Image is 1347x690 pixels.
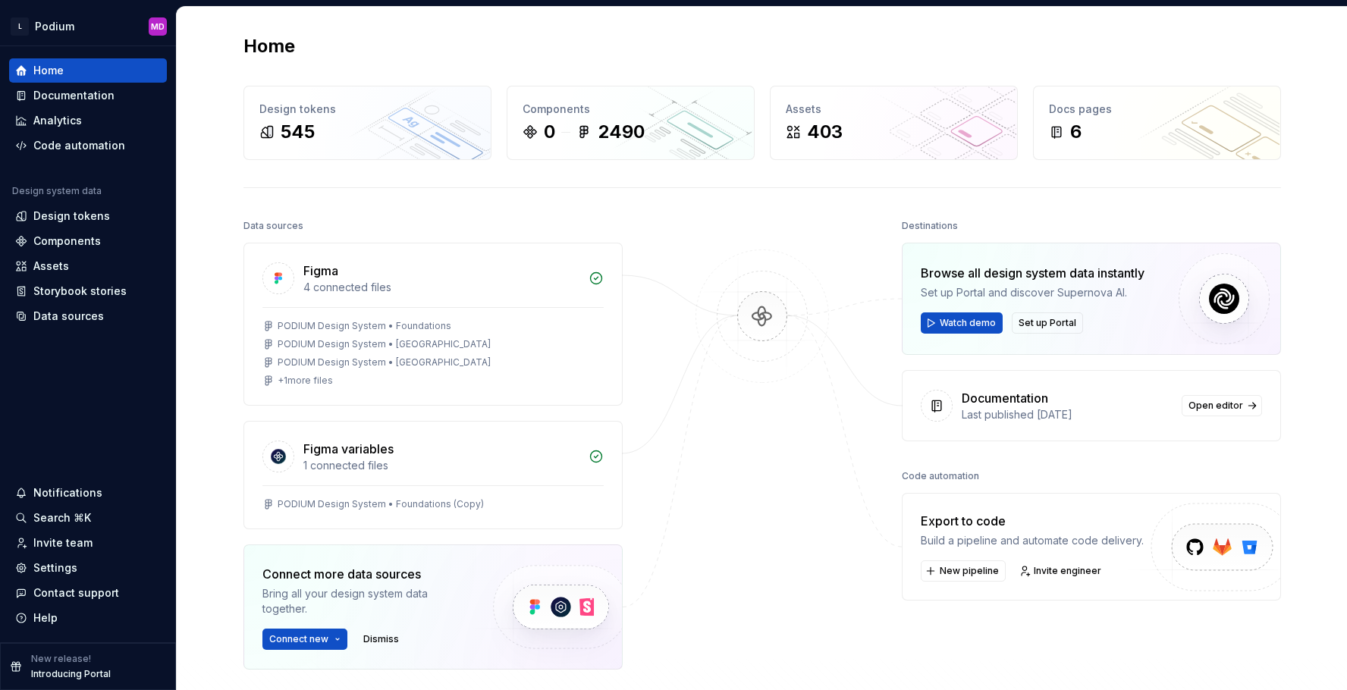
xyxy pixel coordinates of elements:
[35,19,74,34] div: Podium
[151,20,165,33] div: MD
[243,215,303,237] div: Data sources
[1049,102,1265,117] div: Docs pages
[1019,317,1076,329] span: Set up Portal
[303,280,579,295] div: 4 connected files
[262,629,347,650] button: Connect new
[278,356,491,369] div: PODIUM Design System • [GEOGRAPHIC_DATA]
[281,120,315,144] div: 545
[544,120,555,144] div: 0
[921,264,1144,282] div: Browse all design system data instantly
[33,234,101,249] div: Components
[278,375,333,387] div: + 1 more files
[921,533,1144,548] div: Build a pipeline and automate code delivery.
[1015,560,1108,582] a: Invite engineer
[9,108,167,133] a: Analytics
[1070,120,1082,144] div: 6
[303,440,394,458] div: Figma variables
[33,259,69,274] div: Assets
[12,185,102,197] div: Design system data
[9,133,167,158] a: Code automation
[363,633,399,645] span: Dismiss
[11,17,29,36] div: L
[921,512,1144,530] div: Export to code
[9,581,167,605] button: Contact support
[921,285,1144,300] div: Set up Portal and discover Supernova AI.
[770,86,1018,160] a: Assets403
[962,407,1173,422] div: Last published [DATE]
[921,560,1006,582] button: New pipeline
[33,585,119,601] div: Contact support
[9,279,167,303] a: Storybook stories
[807,120,843,144] div: 403
[940,565,999,577] span: New pipeline
[33,113,82,128] div: Analytics
[9,481,167,505] button: Notifications
[33,560,77,576] div: Settings
[33,309,104,324] div: Data sources
[33,209,110,224] div: Design tokens
[1033,86,1281,160] a: Docs pages6
[356,629,406,650] button: Dismiss
[9,531,167,555] a: Invite team
[262,565,467,583] div: Connect more data sources
[9,304,167,328] a: Data sources
[243,86,491,160] a: Design tokens545
[9,58,167,83] a: Home
[9,556,167,580] a: Settings
[9,204,167,228] a: Design tokens
[33,610,58,626] div: Help
[33,510,91,525] div: Search ⌘K
[1034,565,1101,577] span: Invite engineer
[3,10,173,42] button: LPodiumMD
[278,338,491,350] div: PODIUM Design System • [GEOGRAPHIC_DATA]
[262,586,467,616] div: Bring all your design system data together.
[598,120,645,144] div: 2490
[33,63,64,78] div: Home
[33,138,125,153] div: Code automation
[33,535,93,550] div: Invite team
[33,88,115,103] div: Documentation
[269,633,328,645] span: Connect new
[31,653,91,665] p: New release!
[278,498,484,510] div: PODIUM Design System • Foundations (Copy)
[33,284,127,299] div: Storybook stories
[786,102,1002,117] div: Assets
[940,317,996,329] span: Watch demo
[31,668,111,680] p: Introducing Portal
[1188,400,1243,412] span: Open editor
[9,229,167,253] a: Components
[9,606,167,630] button: Help
[33,485,102,500] div: Notifications
[921,312,1003,334] button: Watch demo
[1182,395,1262,416] a: Open editor
[902,466,979,487] div: Code automation
[507,86,755,160] a: Components02490
[303,262,338,280] div: Figma
[9,506,167,530] button: Search ⌘K
[9,254,167,278] a: Assets
[259,102,476,117] div: Design tokens
[523,102,739,117] div: Components
[902,215,958,237] div: Destinations
[303,458,579,473] div: 1 connected files
[243,243,623,406] a: Figma4 connected filesPODIUM Design System • FoundationsPODIUM Design System • [GEOGRAPHIC_DATA]P...
[243,34,295,58] h2: Home
[962,389,1048,407] div: Documentation
[243,421,623,529] a: Figma variables1 connected filesPODIUM Design System • Foundations (Copy)
[1012,312,1083,334] button: Set up Portal
[278,320,451,332] div: PODIUM Design System • Foundations
[9,83,167,108] a: Documentation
